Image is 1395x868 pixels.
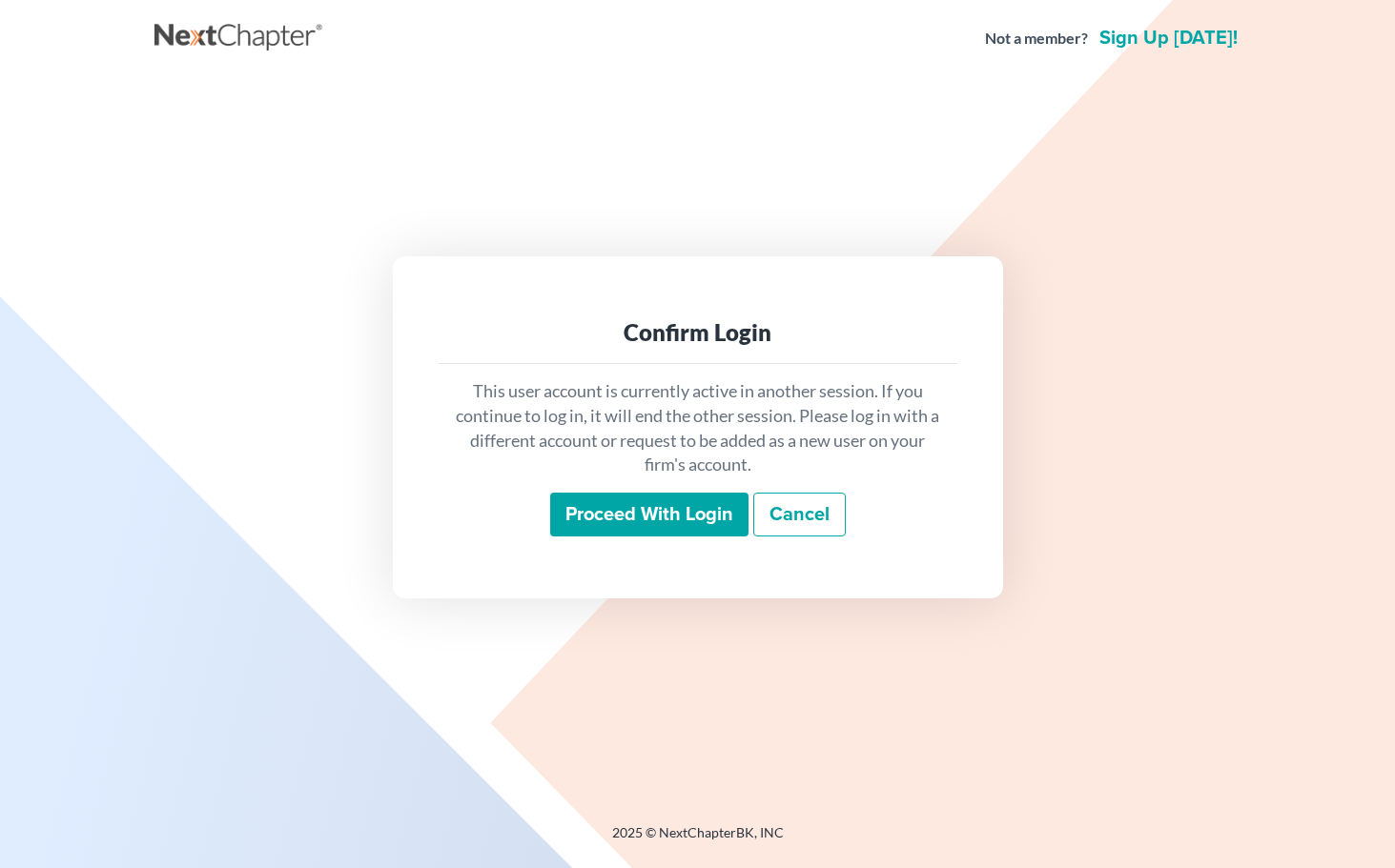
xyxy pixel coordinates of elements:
div: Confirm Login [454,317,942,348]
strong: Not a member? [985,28,1088,50]
a: Cancel [753,493,846,536]
div: 2025 © NextChapterBK, INC [154,823,1241,858]
a: Sign up [DATE]! [1096,29,1241,48]
input: Proceed with login [550,493,749,536]
p: This user account is currently active in another session. If you continue to log in, it will end ... [454,379,942,477]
